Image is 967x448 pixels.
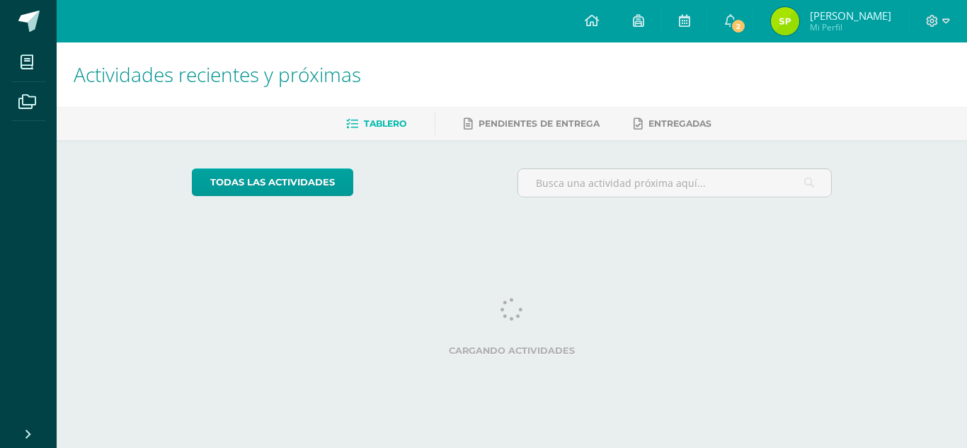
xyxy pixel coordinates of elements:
a: Pendientes de entrega [464,113,600,135]
span: Tablero [364,118,406,129]
a: todas las Actividades [192,168,353,196]
input: Busca una actividad próxima aquí... [518,169,832,197]
span: Actividades recientes y próximas [74,61,361,88]
span: Mi Perfil [810,21,891,33]
a: Entregadas [634,113,711,135]
label: Cargando actividades [192,345,832,356]
span: Pendientes de entrega [479,118,600,129]
a: Tablero [346,113,406,135]
img: 7721adb16757ec1c50571a5cca833627.png [771,7,799,35]
span: Entregadas [648,118,711,129]
span: [PERSON_NAME] [810,8,891,23]
span: 2 [731,18,746,34]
